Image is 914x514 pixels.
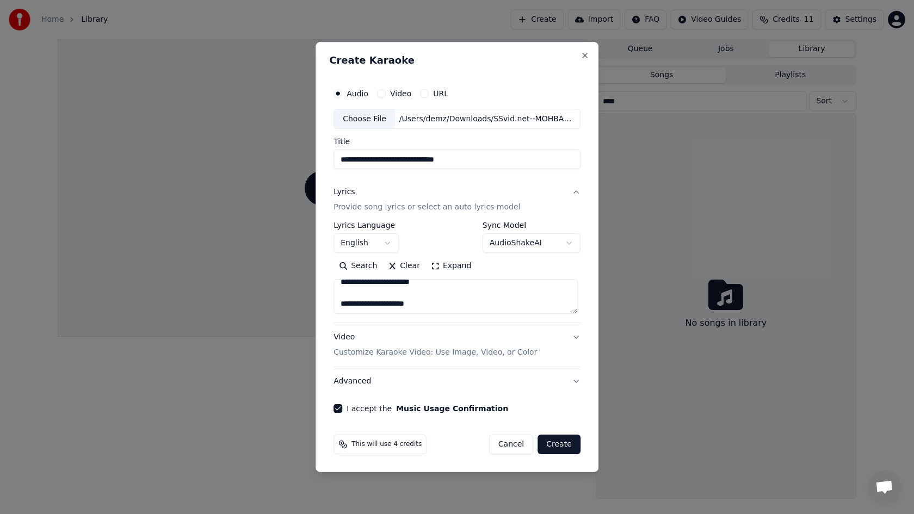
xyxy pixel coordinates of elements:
div: Choose File [334,109,395,129]
p: Provide song lyrics or select an auto lyrics model [334,202,520,213]
label: Sync Model [483,222,580,230]
label: Video [390,90,411,97]
label: Title [334,138,580,146]
button: Clear [382,258,425,275]
label: URL [433,90,448,97]
button: LyricsProvide song lyrics or select an auto lyrics model [334,178,580,222]
button: Expand [425,258,477,275]
button: Cancel [489,435,533,454]
button: Create [538,435,580,454]
button: I accept the [396,405,508,412]
label: Audio [347,90,368,97]
button: Search [334,258,382,275]
label: Lyrics Language [334,222,399,230]
button: Advanced [334,367,580,395]
h2: Create Karaoke [329,55,585,65]
div: LyricsProvide song lyrics or select an auto lyrics model [334,222,580,323]
div: /Users/demz/Downloads/SSvid.net--MOHBAD-Peace-Lyrics.mp3.webm [395,114,580,125]
div: Lyrics [334,187,355,198]
p: Customize Karaoke Video: Use Image, Video, or Color [334,347,537,358]
button: VideoCustomize Karaoke Video: Use Image, Video, or Color [334,324,580,367]
span: This will use 4 credits [351,440,422,449]
div: Video [334,332,537,358]
label: I accept the [347,405,508,412]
